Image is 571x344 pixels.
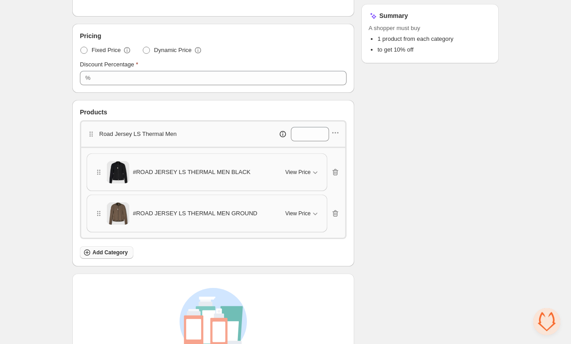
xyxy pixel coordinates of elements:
span: View Price [285,210,311,217]
span: #ROAD JERSEY LS THERMAL MEN BLACK [133,168,250,177]
li: 1 product from each category [378,35,492,44]
span: #ROAD JERSEY LS THERMAL MEN GROUND [133,209,257,218]
button: View Price [280,206,325,221]
label: Discount Percentage [80,60,138,69]
div: Open chat [533,308,560,335]
li: to get 10% off [378,45,492,54]
img: #ROAD JERSEY LS THERMAL MEN GROUND [107,200,129,228]
span: Products [80,108,107,117]
button: View Price [280,165,325,179]
span: Pricing [80,31,101,40]
span: Add Category [92,249,128,256]
button: Add Category [80,246,133,259]
img: #ROAD JERSEY LS THERMAL MEN BLACK [107,158,129,187]
span: Dynamic Price [154,46,192,55]
div: % [85,74,91,83]
span: Fixed Price [92,46,121,55]
span: View Price [285,169,311,176]
h3: Summary [379,11,408,20]
span: A shopper must buy [369,24,492,33]
p: Road Jersey LS Thermal Men [99,130,176,139]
